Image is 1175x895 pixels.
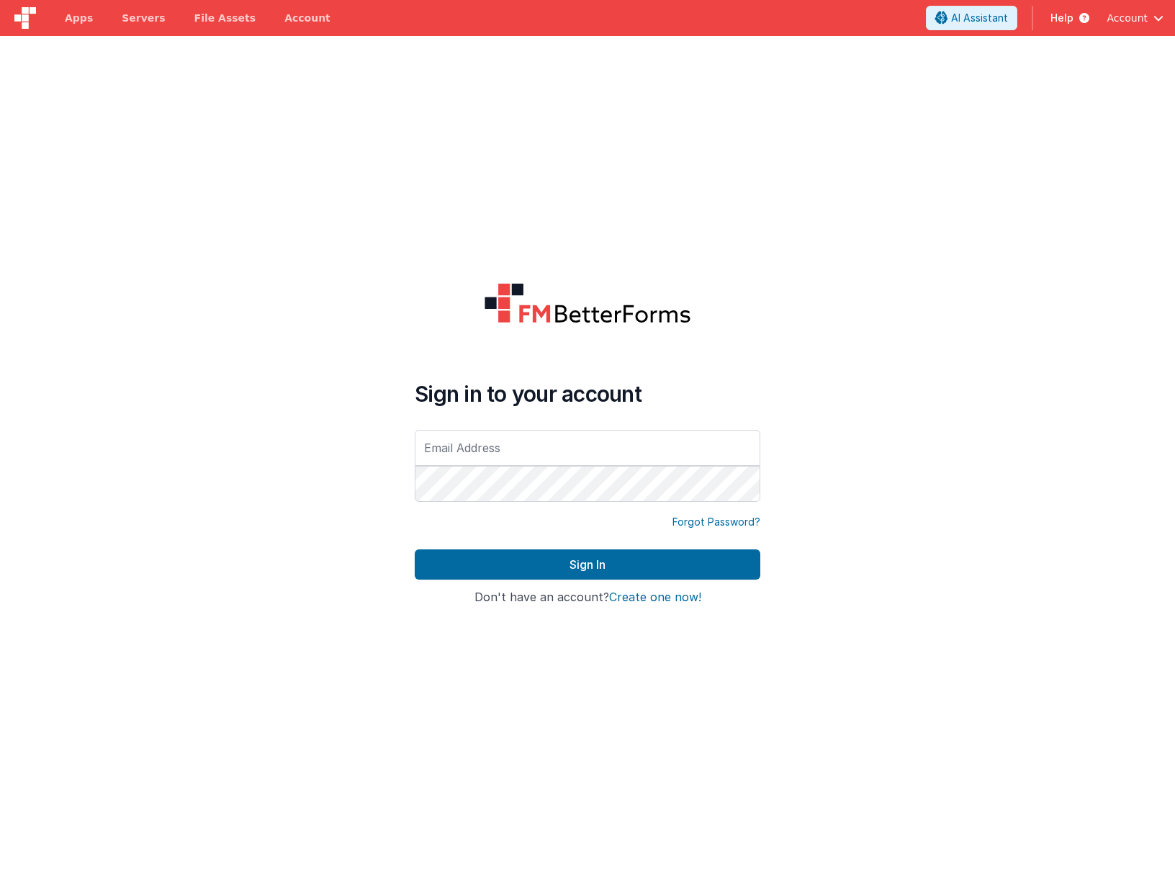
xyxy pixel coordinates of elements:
span: Account [1107,11,1148,25]
a: Forgot Password? [672,515,760,529]
button: Account [1107,11,1163,25]
button: Create one now! [609,591,701,604]
h4: Sign in to your account [415,381,760,407]
span: Servers [122,11,165,25]
span: Help [1050,11,1073,25]
input: Email Address [415,430,760,466]
span: AI Assistant [951,11,1008,25]
span: Apps [65,11,93,25]
button: AI Assistant [926,6,1017,30]
button: Sign In [415,549,760,580]
span: File Assets [194,11,256,25]
h4: Don't have an account? [415,591,760,604]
